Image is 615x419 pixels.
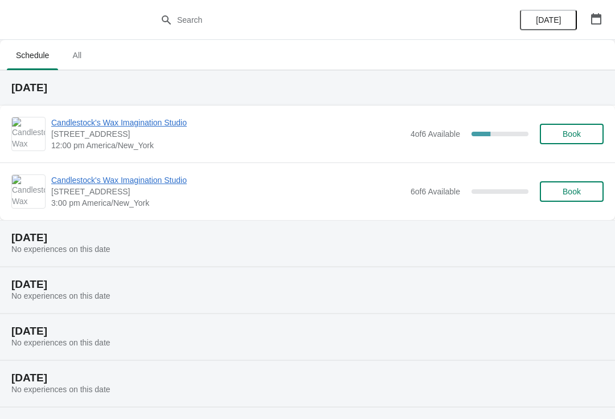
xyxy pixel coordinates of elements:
[411,129,460,139] span: 4 of 6 Available
[563,187,581,196] span: Book
[540,124,604,144] button: Book
[11,372,604,384] h2: [DATE]
[51,140,405,151] span: 12:00 pm America/New_York
[12,175,45,208] img: Candlestock's Wax Imagination Studio | 1450 Rte 212, Saugerties, NY, USA | 3:00 pm America/New_York
[51,174,405,186] span: Candlestock's Wax Imagination Studio
[11,338,110,347] span: No experiences on this date
[63,45,91,66] span: All
[177,10,461,30] input: Search
[11,245,110,254] span: No experiences on this date
[11,279,604,290] h2: [DATE]
[536,15,561,25] span: [DATE]
[51,197,405,209] span: 3:00 pm America/New_York
[51,128,405,140] span: [STREET_ADDRESS]
[11,291,110,300] span: No experiences on this date
[12,117,45,150] img: Candlestock's Wax Imagination Studio | 1450 Rte 212, Saugerties, NY, USA | 12:00 pm America/New_York
[51,117,405,128] span: Candlestock's Wax Imagination Studio
[51,186,405,197] span: [STREET_ADDRESS]
[7,45,58,66] span: Schedule
[11,232,604,243] h2: [DATE]
[540,181,604,202] button: Book
[11,82,604,93] h2: [DATE]
[11,385,110,394] span: No experiences on this date
[520,10,577,30] button: [DATE]
[11,326,604,337] h2: [DATE]
[411,187,460,196] span: 6 of 6 Available
[563,129,581,139] span: Book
